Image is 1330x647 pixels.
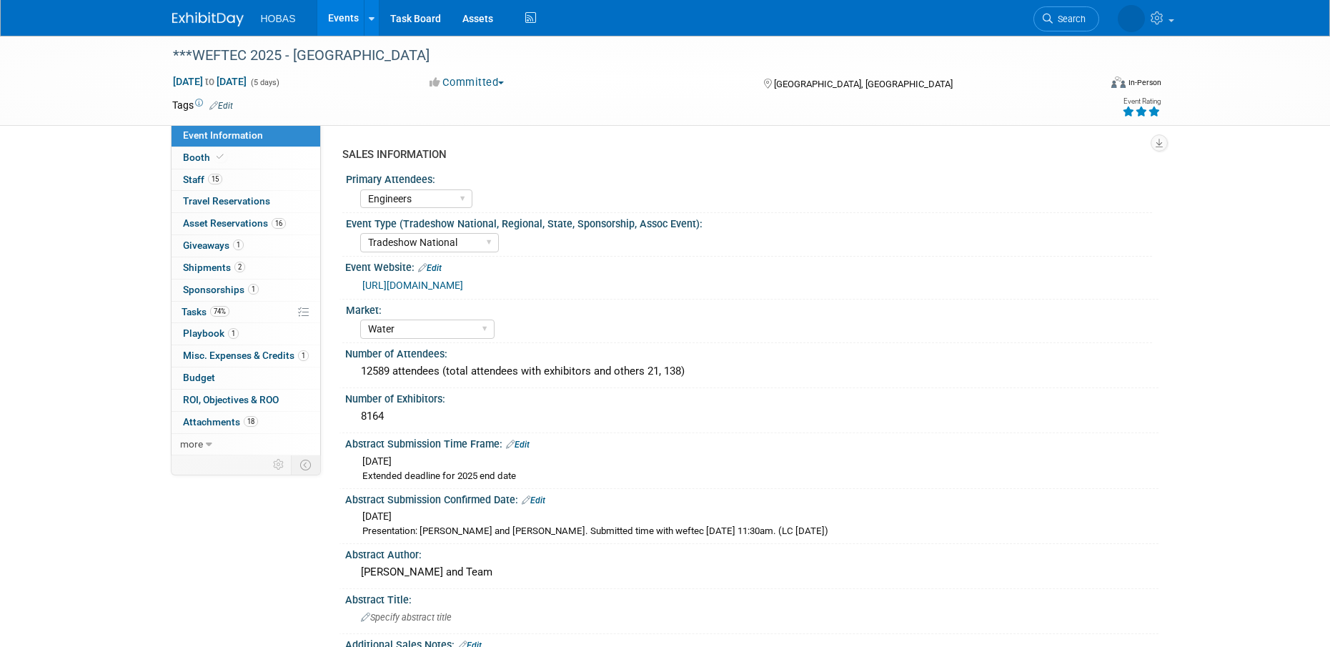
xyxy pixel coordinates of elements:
span: Shipments [183,262,245,273]
a: Misc. Expenses & Credits1 [172,345,320,367]
div: [PERSON_NAME] and Team [356,561,1148,583]
span: [DATE] [362,510,392,522]
div: Market: [346,300,1152,317]
span: to [203,76,217,87]
td: Personalize Event Tab Strip [267,455,292,474]
a: Sponsorships1 [172,280,320,301]
span: ROI, Objectives & ROO [183,394,279,405]
div: Event Website: [345,257,1158,275]
a: Giveaways1 [172,235,320,257]
a: Attachments18 [172,412,320,433]
span: [DATE] [362,455,392,467]
div: Extended deadline for 2025 end date [362,470,1148,483]
span: Travel Reservations [183,195,270,207]
div: ***WEFTEC 2025 - [GEOGRAPHIC_DATA] [168,43,1078,69]
a: Edit [418,263,442,273]
div: Event Format [1015,74,1162,96]
a: Tasks74% [172,302,320,323]
a: Asset Reservations16 [172,213,320,234]
a: more [172,434,320,455]
a: Event Information [172,125,320,147]
a: Budget [172,367,320,389]
div: 8164 [356,405,1148,428]
a: Travel Reservations [172,191,320,212]
span: Event Information [183,129,263,141]
span: 1 [233,239,244,250]
span: Tasks [182,306,229,317]
span: 18 [244,416,258,427]
div: Abstract Submission Confirmed Date: [345,489,1158,508]
div: Number of Exhibitors: [345,388,1158,406]
span: Staff [183,174,222,185]
a: Edit [506,440,530,450]
a: Edit [209,101,233,111]
span: 16 [272,218,286,229]
div: 12589 attendees (total attendees with exhibitors and others 21, 138) [356,360,1148,382]
a: [URL][DOMAIN_NAME] [362,280,463,291]
span: 15 [208,174,222,184]
span: 1 [248,284,259,295]
img: ExhibitDay [172,12,244,26]
span: Giveaways [183,239,244,251]
span: (5 days) [249,78,279,87]
div: Event Type (Tradeshow National, Regional, State, Sponsorship, Assoc Event): [346,213,1152,231]
div: Primary Attendees: [346,169,1152,187]
span: Booth [183,152,227,163]
span: Misc. Expenses & Credits [183,350,309,361]
a: Edit [522,495,545,505]
div: Number of Attendees: [345,343,1158,361]
a: Shipments2 [172,257,320,279]
span: Playbook [183,327,239,339]
td: Tags [172,98,233,112]
a: Playbook1 [172,323,320,345]
img: Format-Inperson.png [1111,76,1126,88]
span: HOBAS [261,13,296,24]
a: Staff15 [172,169,320,191]
span: Search [1053,14,1086,24]
span: 1 [298,350,309,361]
span: Asset Reservations [183,217,286,229]
div: Abstract Submission Time Frame: [345,433,1158,452]
div: Abstract Title: [345,589,1158,607]
td: Toggle Event Tabs [291,455,320,474]
span: 1 [228,328,239,339]
span: more [180,438,203,450]
div: Abstract Author: [345,544,1158,562]
div: Presentation: [PERSON_NAME] and [PERSON_NAME]. Submitted time with weftec [DATE] 11:30am. (LC [DA... [362,525,1148,538]
span: [GEOGRAPHIC_DATA], [GEOGRAPHIC_DATA] [774,79,953,89]
span: Budget [183,372,215,383]
span: Specify abstract title [361,612,452,623]
span: 2 [234,262,245,272]
span: 74% [210,306,229,317]
a: ROI, Objectives & ROO [172,390,320,411]
button: Committed [425,75,510,90]
a: Search [1033,6,1099,31]
span: [DATE] [DATE] [172,75,247,88]
div: SALES INFORMATION [342,147,1148,162]
div: In-Person [1128,77,1161,88]
img: Lia Chowdhury [1118,5,1145,32]
div: Event Rating [1122,98,1161,105]
span: Sponsorships [183,284,259,295]
i: Booth reservation complete [217,153,224,161]
span: Attachments [183,416,258,428]
a: Booth [172,147,320,169]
